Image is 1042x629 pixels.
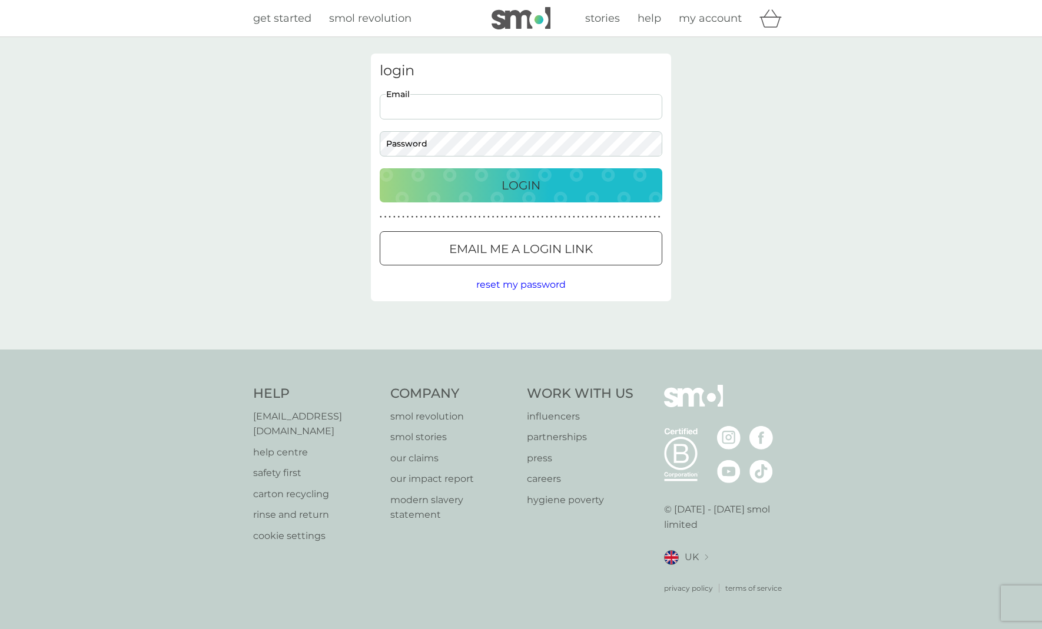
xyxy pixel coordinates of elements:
p: ● [573,214,575,220]
p: ● [384,214,387,220]
p: ● [546,214,548,220]
p: ● [564,214,566,220]
p: ● [613,214,616,220]
p: ● [645,214,647,220]
p: ● [398,214,400,220]
a: stories [585,10,620,27]
p: ● [452,214,454,220]
span: my account [679,12,742,25]
p: ● [590,214,593,220]
p: ● [416,214,418,220]
a: our claims [390,451,516,466]
p: ● [578,214,580,220]
p: ● [550,214,553,220]
h4: Company [390,385,516,403]
p: ● [496,214,499,220]
p: ● [658,214,661,220]
div: basket [759,6,789,30]
p: ● [411,214,413,220]
a: carton recycling [253,487,379,502]
button: Email me a login link [380,231,662,265]
h4: Help [253,385,379,403]
p: ● [470,214,472,220]
p: ● [568,214,570,220]
p: ● [434,214,436,220]
p: ● [438,214,440,220]
a: smol revolution [329,10,412,27]
a: careers [527,471,633,487]
p: ● [622,214,625,220]
p: our impact report [390,471,516,487]
p: partnerships [527,430,633,445]
p: ● [515,214,517,220]
p: ● [501,214,503,220]
span: help [638,12,661,25]
p: ● [600,214,602,220]
a: hygiene poverty [527,492,633,508]
p: ● [595,214,598,220]
p: Login [502,176,540,195]
a: influencers [527,409,633,424]
p: ● [618,214,620,220]
p: ● [447,214,449,220]
a: smol stories [390,430,516,445]
a: get started [253,10,311,27]
a: rinse and return [253,507,379,522]
p: ● [424,214,427,220]
img: visit the smol Tiktok page [749,460,773,483]
p: ● [407,214,409,220]
p: ● [380,214,382,220]
p: ● [559,214,562,220]
p: ● [626,214,629,220]
p: ● [649,214,652,220]
a: safety first [253,465,379,481]
p: ● [542,214,544,220]
a: modern slavery statement [390,492,516,522]
p: ● [510,214,512,220]
a: help centre [253,445,379,460]
p: ● [640,214,642,220]
p: ● [636,214,638,220]
a: terms of service [725,583,782,594]
span: smol revolution [329,12,412,25]
a: smol revolution [390,409,516,424]
p: ● [586,214,589,220]
p: ● [519,214,521,220]
span: get started [253,12,311,25]
p: ● [537,214,539,220]
p: ● [631,214,633,220]
button: Login [380,168,662,202]
p: privacy policy [664,583,713,594]
img: visit the smol Instagram page [717,426,741,450]
img: smol [664,385,723,425]
p: ● [506,214,508,220]
p: ● [474,214,476,220]
p: ● [604,214,606,220]
img: visit the smol Facebook page [749,426,773,450]
p: ● [532,214,535,220]
a: cookie settings [253,528,379,544]
p: ● [479,214,481,220]
img: UK flag [664,550,679,565]
img: visit the smol Youtube page [717,460,741,483]
span: UK [685,550,699,565]
p: ● [402,214,404,220]
p: ● [653,214,656,220]
p: ● [492,214,495,220]
p: Email me a login link [449,239,593,258]
p: ● [483,214,485,220]
p: ● [465,214,467,220]
span: stories [585,12,620,25]
a: my account [679,10,742,27]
